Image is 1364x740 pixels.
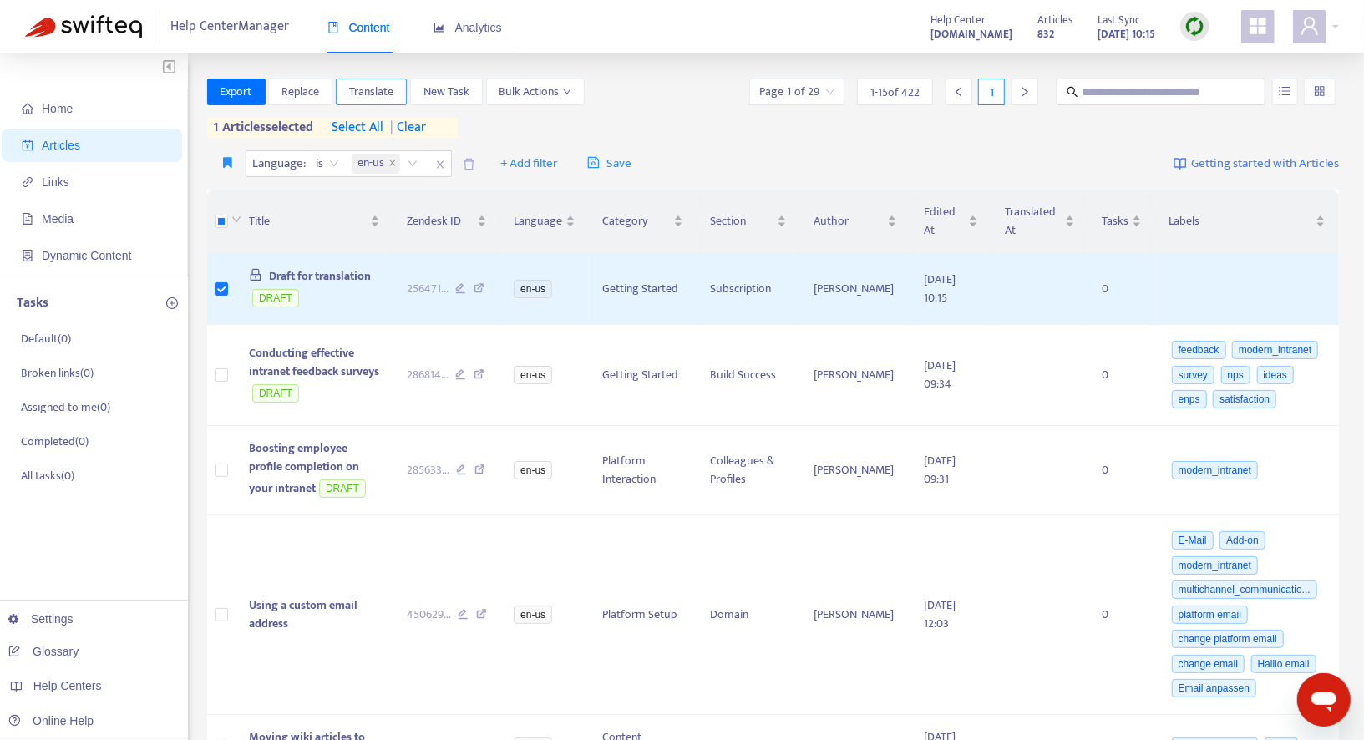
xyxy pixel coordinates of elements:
[336,79,407,105] button: Translate
[1272,79,1298,105] button: unordered-list
[514,366,552,384] span: en-us
[171,11,290,43] span: Help Center Manager
[488,150,570,177] button: + Add filter
[697,325,800,427] td: Build Success
[1251,655,1316,673] span: Haiilo email
[252,384,299,403] span: DRAFT
[1037,25,1054,43] strong: 832
[407,366,449,384] span: 286814 ...
[930,25,1012,43] strong: [DOMAIN_NAME]
[8,714,94,727] a: Online Help
[587,154,631,174] span: Save
[710,212,773,231] span: Section
[924,203,965,240] span: Edited At
[924,451,956,489] span: [DATE] 09:31
[393,190,501,254] th: Zendesk ID
[42,139,80,152] span: Articles
[1155,190,1339,254] th: Labels
[249,343,379,381] span: Conducting effective intranet feedback surveys
[319,479,366,498] span: DRAFT
[236,190,393,254] th: Title
[42,175,69,189] span: Links
[332,118,384,138] span: select all
[1037,11,1072,29] span: Articles
[388,159,397,169] span: close
[589,426,697,515] td: Platform Interaction
[1174,157,1187,170] img: image-link
[249,596,357,633] span: Using a custom email address
[930,11,986,29] span: Help Center
[1257,366,1295,384] span: ideas
[21,433,89,450] p: Completed ( 0 )
[589,325,697,427] td: Getting Started
[978,79,1005,105] div: 1
[814,212,884,231] span: Author
[407,606,451,624] span: 450629 ...
[1088,254,1155,325] td: 0
[1172,679,1256,697] span: Email anpassen
[1088,515,1155,716] td: 0
[42,249,131,262] span: Dynamic Content
[800,515,910,716] td: [PERSON_NAME]
[800,190,910,254] th: Author
[246,151,309,176] span: Language :
[910,190,991,254] th: Edited At
[800,325,910,427] td: [PERSON_NAME]
[22,213,33,225] span: file-image
[358,154,385,174] span: en-us
[22,139,33,151] span: account-book
[1213,390,1276,408] span: satisfaction
[589,190,697,254] th: Category
[589,515,697,716] td: Platform Setup
[21,467,74,484] p: All tasks ( 0 )
[697,190,800,254] th: Section
[1172,461,1258,479] span: modern_intranet
[434,22,445,33] span: area-chart
[800,426,910,515] td: [PERSON_NAME]
[317,151,339,176] span: is
[1172,630,1284,648] span: change platform email
[1172,366,1214,384] span: survey
[221,83,252,101] span: Export
[269,266,371,286] span: Draft for translation
[1248,16,1268,36] span: appstore
[800,254,910,325] td: [PERSON_NAME]
[1297,673,1351,727] iframe: Button to launch messaging window
[1172,655,1245,673] span: change email
[602,212,670,231] span: Category
[575,150,644,177] button: saveSave
[384,118,426,138] span: clear
[434,21,502,34] span: Analytics
[991,190,1088,254] th: Translated At
[1098,11,1140,29] span: Last Sync
[22,103,33,114] span: home
[1172,580,1317,599] span: multichannel_communicatio...
[514,606,552,624] span: en-us
[33,679,102,692] span: Help Centers
[21,364,94,382] p: Broken links ( 0 )
[249,438,359,498] span: Boosting employee profile completion on your intranet
[1174,150,1339,177] a: Getting started with Articles
[22,176,33,188] span: link
[514,212,562,231] span: Language
[697,515,800,716] td: Domain
[953,86,965,98] span: left
[1172,531,1214,550] span: E-Mail
[1067,86,1078,98] span: search
[327,21,390,34] span: Content
[514,461,552,479] span: en-us
[42,212,74,226] span: Media
[1221,366,1250,384] span: nps
[249,212,366,231] span: Title
[1232,341,1318,359] span: modern_intranet
[390,116,393,139] span: |
[1279,85,1290,97] span: unordered-list
[1191,155,1339,174] span: Getting started with Articles
[500,154,558,174] span: + Add filter
[22,250,33,261] span: container
[17,293,48,313] p: Tasks
[1088,190,1155,254] th: Tasks
[349,83,393,101] span: Translate
[207,79,266,105] button: Export
[924,356,956,393] span: [DATE] 09:34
